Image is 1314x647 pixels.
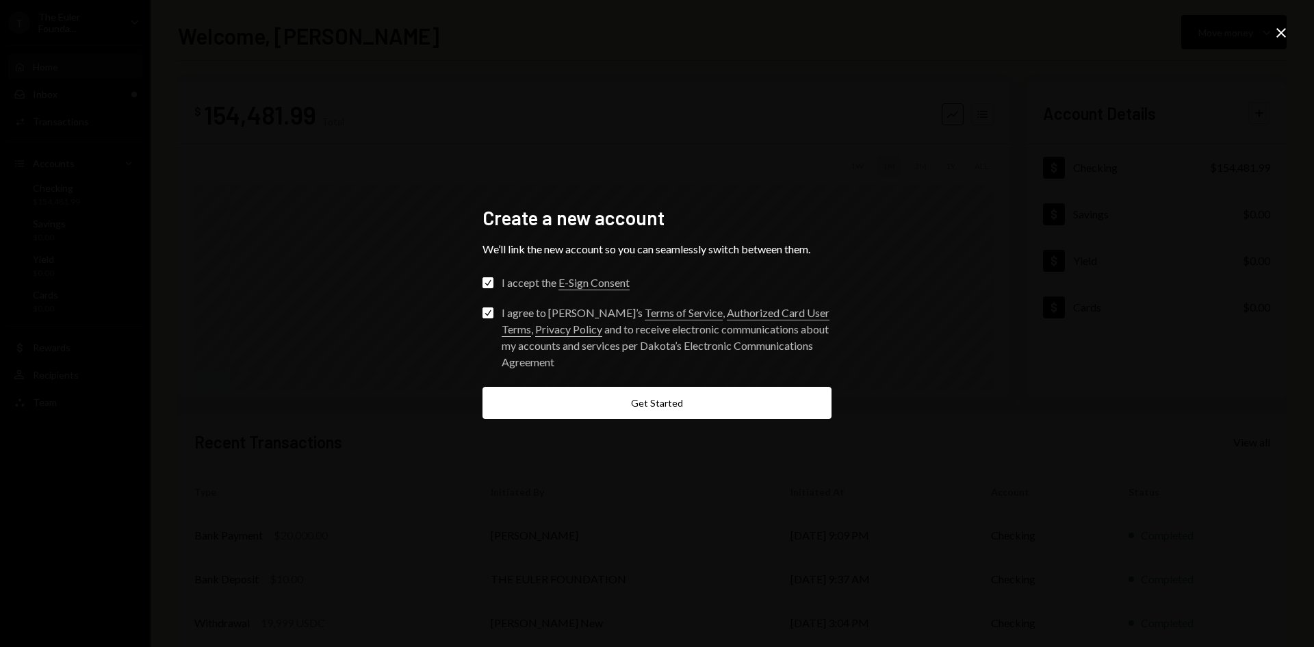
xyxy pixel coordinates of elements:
a: Terms of Service [645,306,723,320]
a: Authorized Card User Terms [502,306,829,337]
div: We’ll link the new account so you can seamlessly switch between them. [482,242,832,255]
button: I agree to [PERSON_NAME]’s Terms of Service, Authorized Card User Terms, Privacy Policy and to re... [482,307,493,318]
a: Privacy Policy [535,322,602,337]
div: I agree to [PERSON_NAME]’s , , and to receive electronic communications about my accounts and ser... [502,305,832,370]
a: E-Sign Consent [558,276,630,290]
button: Get Started [482,387,832,419]
h2: Create a new account [482,205,832,231]
div: I accept the [502,275,630,291]
button: I accept the E-Sign Consent [482,277,493,288]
